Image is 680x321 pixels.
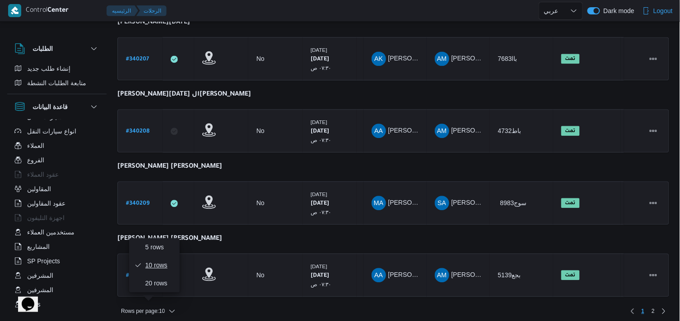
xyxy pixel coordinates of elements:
small: [DATE] [311,263,327,269]
small: ٠٧:٣٠ ص [311,209,331,215]
button: المقاولين [11,182,103,196]
div: Samai Abadallah Ali Abas [435,196,449,210]
div: No [256,55,265,63]
button: إنشاء طلب جديد [11,61,103,76]
b: [PERSON_NAME][DATE] ال[PERSON_NAME] [117,91,251,98]
button: Rows per page:10 [117,306,179,316]
span: AM [437,268,447,282]
div: Ahmad Alsaid Rmdhan Alsaid Khalaf [372,124,386,138]
span: عقود العملاء [27,169,59,180]
button: المشرفين [11,283,103,297]
span: باا7683 [498,55,517,62]
span: المقاولين [27,183,51,194]
iframe: chat widget [9,285,38,312]
button: اجهزة التليفون [11,211,103,225]
button: Actions [646,268,661,282]
button: انواع سيارات النقل [11,124,103,138]
a: Next page, 2 [658,306,669,316]
button: Actions [646,196,661,210]
button: الرئيسيه [107,5,138,16]
span: باط4732 [498,127,522,134]
b: [DATE] [311,128,329,135]
span: انواع سيارات النقل [27,126,76,137]
span: Logout [653,5,673,16]
div: Ahmad Aihab Muhammad Yousf RIshd [372,268,386,282]
a: Page 2 of 2 [648,306,658,316]
button: المشرفين [11,268,103,283]
button: عقود العملاء [11,167,103,182]
span: تمت [561,54,580,64]
button: 5 rows [129,238,180,256]
a: #340208 [126,125,149,137]
button: 10 rows [129,256,180,274]
div: No [256,271,265,279]
span: [PERSON_NAME] [PERSON_NAME] [388,271,494,278]
div: No [256,127,265,135]
b: تمت [565,56,576,62]
span: عقود المقاولين [27,198,65,209]
span: AM [437,51,447,66]
span: Rows per page : 10 [121,306,165,316]
div: Ahmad Muhammad Abadalaatai Aataallah Nasar Allah [435,124,449,138]
button: عقود المقاولين [11,196,103,211]
span: المشرفين [27,284,53,295]
button: Actions [646,51,661,66]
span: تمت [561,198,580,208]
a: #340209 [126,197,149,209]
span: تمت [561,126,580,136]
small: [DATE] [311,191,327,197]
span: [PERSON_NAME] [PERSON_NAME] [452,127,557,134]
span: [PERSON_NAME] [PERSON_NAME] [388,199,494,206]
button: العملاء [11,138,103,153]
button: متابعة الطلبات النشطة [11,76,103,90]
img: X8yXhbKr1z7QwAAAABJRU5ErkJggg== [8,4,21,17]
button: مستخدمين العملاء [11,225,103,239]
div: قاعدة البيانات [7,119,107,315]
button: Logout [639,2,676,20]
div: Muhammad Alsaid Aid Hamaidah Ali [372,196,386,210]
b: [PERSON_NAME] [PERSON_NAME] [117,163,222,170]
span: مستخدمين العملاء [27,227,75,238]
span: الفروع [27,155,44,165]
button: الطلبات [14,43,99,54]
b: Center [47,7,69,14]
b: [DATE] [311,273,329,279]
span: 20 rows [145,280,174,287]
button: Tags [11,297,103,312]
h3: الطلبات [33,43,53,54]
span: MA [374,196,384,210]
span: SP Projects [27,256,60,266]
button: Actions [646,124,661,138]
span: SA [438,196,446,210]
b: [DATE] [311,201,329,207]
small: ٠٧:٣٠ ص [311,65,331,71]
span: Dark mode [600,7,634,14]
small: [DATE] [311,47,327,53]
span: إنشاء طلب جديد [27,63,70,74]
span: المشرفين [27,270,53,281]
b: # 340213 [126,273,148,279]
span: المشاريع [27,241,50,252]
span: [PERSON_NAME] [452,199,503,206]
b: تمت [565,273,576,278]
small: ٠٧:٣٠ ص [311,281,331,287]
button: الفروع [11,153,103,167]
span: 8983سوج [500,199,527,206]
span: AM [437,124,447,138]
b: تمت [565,128,576,134]
a: #340213 [126,269,148,281]
div: Ahmad Muhammad Abadalaatai Aataallah Nasar Allah [435,51,449,66]
span: [PERSON_NAME] [PERSON_NAME] [452,55,557,62]
b: تمت [565,201,576,206]
button: Previous page [627,306,638,316]
div: No [256,199,265,207]
h3: قاعدة البيانات [33,101,68,112]
span: متابعة الطلبات النشطة [27,78,86,88]
b: # 340208 [126,128,149,135]
a: #340207 [126,53,149,65]
span: 5 rows [145,243,174,251]
button: SP Projects [11,254,103,268]
div: Abadalhadi Khamais Naiam Abadalhadi [372,51,386,66]
button: 20 rows [129,274,180,292]
span: AA [374,268,383,282]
